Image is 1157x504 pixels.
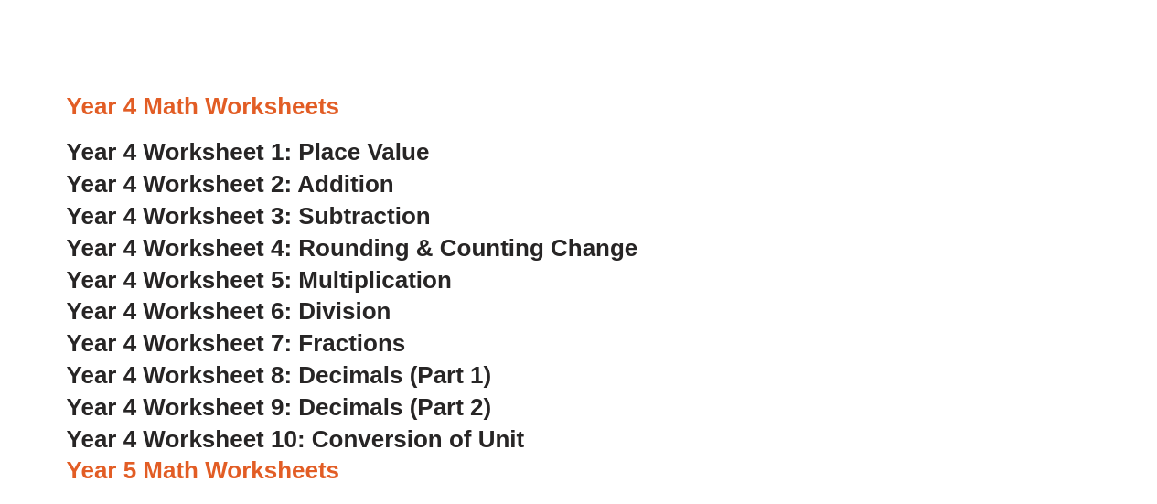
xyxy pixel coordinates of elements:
h3: Year 5 Math Worksheets [67,456,1091,487]
a: Year 4 Worksheet 1: Place Value [67,138,430,166]
a: Year 4 Worksheet 4: Rounding & Counting Change [67,234,638,262]
h3: Year 4 Math Worksheets [67,91,1091,123]
a: Year 4 Worksheet 9: Decimals (Part 2) [67,393,492,421]
a: Year 4 Worksheet 5: Multiplication [67,266,452,294]
a: Year 4 Worksheet 7: Fractions [67,329,406,357]
iframe: Chat Widget [852,297,1157,504]
a: Year 4 Worksheet 6: Division [67,297,391,325]
a: Year 4 Worksheet 8: Decimals (Part 1) [67,361,492,389]
a: Year 4 Worksheet 2: Addition [67,170,394,198]
a: Year 4 Worksheet 10: Conversion of Unit [67,425,525,453]
a: Year 4 Worksheet 3: Subtraction [67,202,431,230]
